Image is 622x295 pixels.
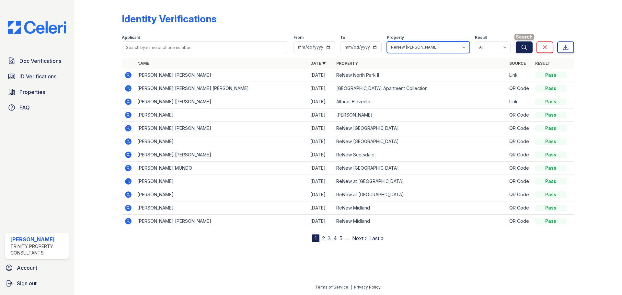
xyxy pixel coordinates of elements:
a: Result [535,61,550,66]
div: Pass [535,205,566,211]
td: QR Code [507,215,533,228]
label: Result [475,35,487,40]
td: ReNew at [GEOGRAPHIC_DATA] [334,175,507,188]
a: FAQ [5,101,69,114]
a: ID Verifications [5,70,69,83]
td: QR Code [507,162,533,175]
div: Trinity Property Consultants [10,243,66,256]
a: Source [509,61,526,66]
a: 4 [333,235,337,242]
a: Privacy Policy [354,285,381,289]
div: Identity Verifications [122,13,216,25]
a: 3 [328,235,331,242]
td: [DATE] [308,69,334,82]
a: Terms of Service [315,285,348,289]
span: … [345,234,350,242]
td: [DATE] [308,162,334,175]
div: Pass [535,178,566,185]
td: [PERSON_NAME] [PERSON_NAME] [135,95,308,108]
td: QR Code [507,108,533,122]
td: [PERSON_NAME] MUNDO [135,162,308,175]
td: ReNew Midland [334,215,507,228]
div: Pass [535,125,566,131]
td: [PERSON_NAME] [PERSON_NAME] [135,69,308,82]
a: 5 [340,235,342,242]
div: Pass [535,152,566,158]
td: ReNew North Park II [334,69,507,82]
td: [GEOGRAPHIC_DATA] Apartment Collection [334,82,507,95]
td: QR Code [507,201,533,215]
label: To [340,35,345,40]
a: Properties [5,85,69,98]
td: [PERSON_NAME] [135,201,308,215]
a: Sign out [3,277,71,290]
label: From [294,35,304,40]
td: [DATE] [308,82,334,95]
div: Pass [535,112,566,118]
td: [DATE] [308,108,334,122]
div: [PERSON_NAME] [10,235,66,243]
td: [DATE] [308,215,334,228]
span: FAQ [19,104,30,111]
div: Pass [535,85,566,92]
span: Sign out [17,279,37,287]
td: [PERSON_NAME] [135,175,308,188]
td: [DATE] [308,175,334,188]
div: Pass [535,98,566,105]
td: ReNew [GEOGRAPHIC_DATA] [334,162,507,175]
td: QR Code [507,82,533,95]
div: Pass [535,218,566,224]
td: [DATE] [308,201,334,215]
td: QR Code [507,135,533,148]
td: [PERSON_NAME] [135,135,308,148]
a: Property [336,61,358,66]
td: [DATE] [308,95,334,108]
td: ReNew [GEOGRAPHIC_DATA] [334,122,507,135]
td: [PERSON_NAME] [PERSON_NAME] [135,122,308,135]
td: [PERSON_NAME] [PERSON_NAME] [135,215,308,228]
img: CE_Logo_Blue-a8612792a0a2168367f1c8372b55b34899dd931a85d93a1a3d3e32e68fde9ad4.png [3,21,71,34]
span: Account [17,264,37,272]
td: [DATE] [308,148,334,162]
td: ReNew [GEOGRAPHIC_DATA] [334,135,507,148]
span: Properties [19,88,45,96]
button: Search [516,41,533,53]
td: [PERSON_NAME] [334,108,507,122]
td: [PERSON_NAME] [135,188,308,201]
td: [DATE] [308,188,334,201]
a: Next › [352,235,367,242]
div: Pass [535,191,566,198]
span: Search [514,34,534,40]
td: [PERSON_NAME] [135,108,308,122]
span: ID Verifications [19,73,56,80]
td: QR Code [507,122,533,135]
td: Alturas Eleventh [334,95,507,108]
div: Pass [535,138,566,145]
td: QR Code [507,148,533,162]
div: | [351,285,352,289]
input: Search by name or phone number [122,41,288,53]
td: Link [507,69,533,82]
label: Applicant [122,35,140,40]
div: Pass [535,72,566,78]
a: 2 [322,235,325,242]
td: [DATE] [308,122,334,135]
td: [PERSON_NAME] [PERSON_NAME] [135,148,308,162]
label: Property [387,35,404,40]
span: Doc Verifications [19,57,61,65]
div: Pass [535,165,566,171]
td: ReNew Midland [334,201,507,215]
td: [PERSON_NAME] [PERSON_NAME] [PERSON_NAME] [135,82,308,95]
td: QR Code [507,175,533,188]
a: Last » [369,235,384,242]
td: ReNew Scotsdale [334,148,507,162]
td: QR Code [507,188,533,201]
a: Name [137,61,149,66]
a: Date ▼ [310,61,326,66]
td: [DATE] [308,135,334,148]
td: ReNew at [GEOGRAPHIC_DATA] [334,188,507,201]
div: 1 [312,234,319,242]
td: Link [507,95,533,108]
a: Doc Verifications [5,54,69,67]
